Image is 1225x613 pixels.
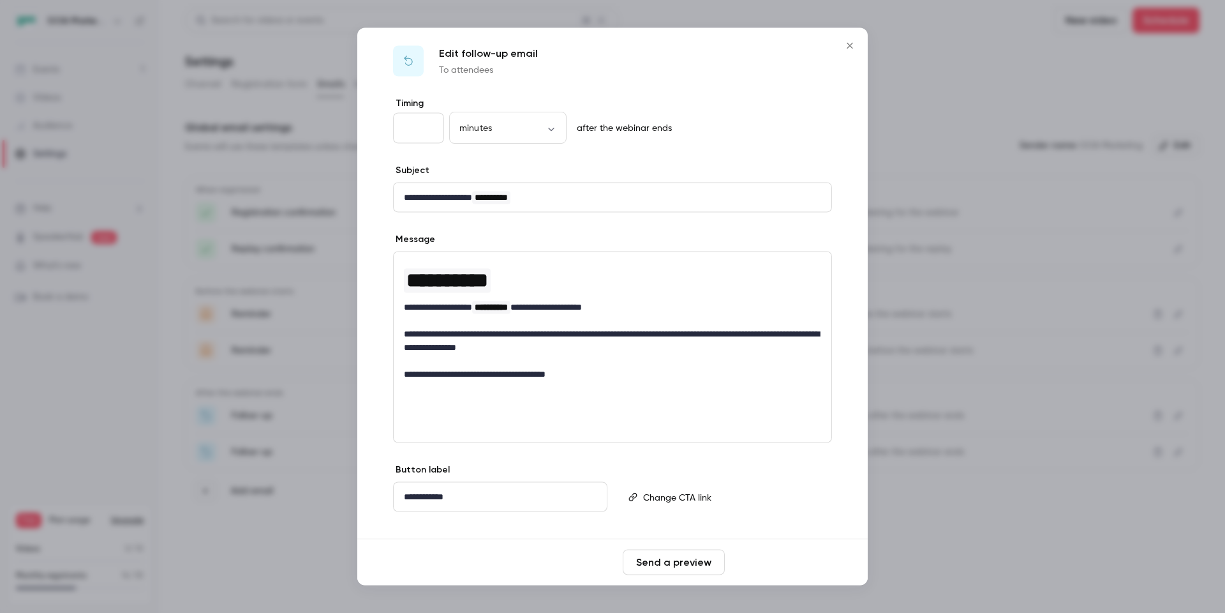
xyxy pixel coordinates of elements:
[439,46,538,61] p: Edit follow-up email
[837,33,863,59] button: Close
[394,252,831,389] div: editor
[623,550,725,575] button: Send a preview
[394,483,607,511] div: editor
[572,122,672,135] p: after the webinar ends
[449,121,567,134] div: minutes
[393,233,435,246] label: Message
[638,483,831,512] div: editor
[393,464,450,476] label: Button label
[393,97,832,110] label: Timing
[393,164,429,177] label: Subject
[730,550,832,575] button: Save changes
[439,64,538,77] p: To attendees
[394,183,831,212] div: editor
